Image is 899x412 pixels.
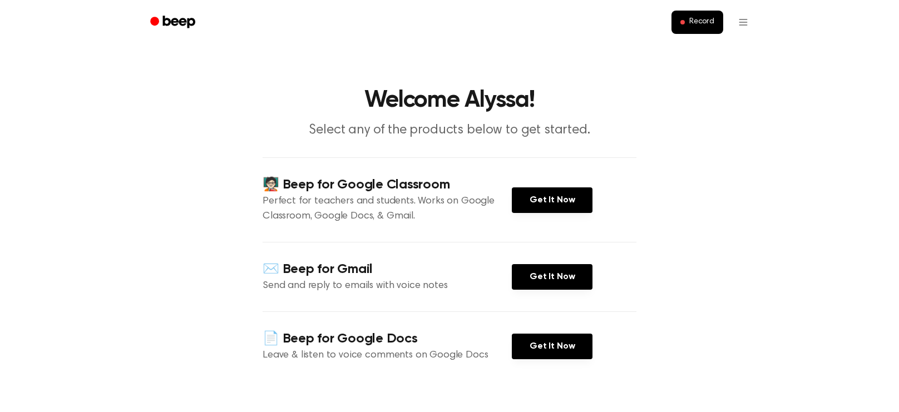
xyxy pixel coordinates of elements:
button: Open menu [730,9,757,36]
button: Record [671,11,723,34]
a: Get It Now [512,187,592,213]
a: Get It Now [512,264,592,290]
p: Send and reply to emails with voice notes [263,279,512,294]
a: Beep [142,12,205,33]
p: Perfect for teachers and students. Works on Google Classroom, Google Docs, & Gmail. [263,194,512,224]
h4: ✉️ Beep for Gmail [263,260,512,279]
h1: Welcome Alyssa! [165,89,734,112]
span: Record [689,17,714,27]
h4: 🧑🏻‍🏫 Beep for Google Classroom [263,176,512,194]
p: Select any of the products below to get started. [236,121,663,140]
p: Leave & listen to voice comments on Google Docs [263,348,512,363]
h4: 📄 Beep for Google Docs [263,330,512,348]
a: Get It Now [512,334,592,359]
